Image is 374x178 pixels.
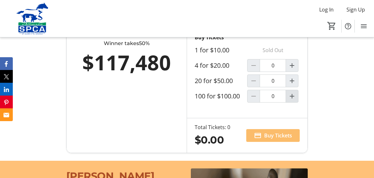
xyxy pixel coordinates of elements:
button: Menu [357,20,370,33]
span: Buy Tickets [264,132,292,139]
button: Cart [326,20,337,32]
span: Log In [319,6,334,13]
button: Increment by one [286,90,298,102]
button: Help [342,20,354,33]
label: 100 for $100.00 [195,92,240,100]
div: $0.00 [195,132,230,148]
button: Log In [314,4,339,15]
label: 1 for $10.00 [195,46,229,54]
div: $117,480 [79,47,174,78]
strong: Buy Tickets [195,34,224,41]
label: 4 for $20.00 [195,62,229,69]
p: Sold Out [247,44,298,57]
button: Buy Tickets [246,129,300,142]
button: Sign Up [341,4,370,15]
label: 20 for $50.00 [195,77,233,85]
button: Increment by one [286,75,298,87]
span: 50% [139,40,150,46]
div: Total Tickets: 0 [195,123,230,131]
button: Increment by one [286,59,298,72]
span: Sign Up [346,6,365,13]
div: Winner takes [79,40,174,47]
img: Alberta SPCA's Logo [4,3,61,35]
